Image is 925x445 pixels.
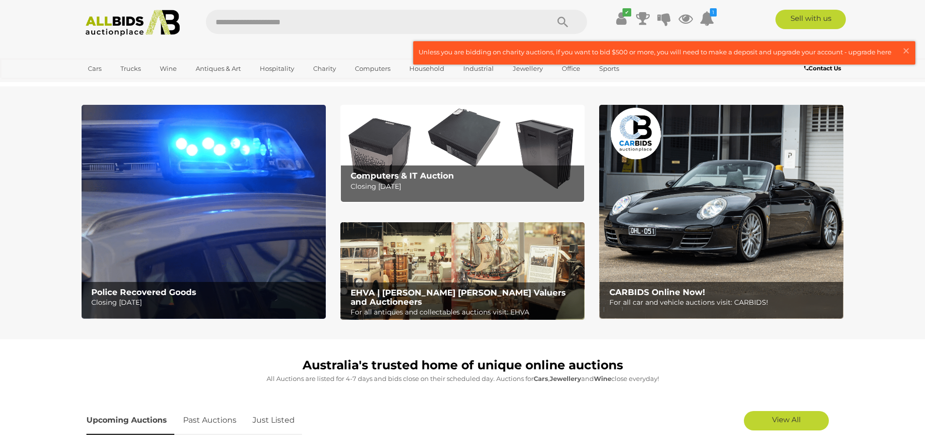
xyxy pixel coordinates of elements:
[80,10,185,36] img: Allbids.com.au
[349,61,397,77] a: Computers
[593,61,625,77] a: Sports
[82,61,108,77] a: Cars
[351,288,566,307] b: EHVA | [PERSON_NAME] [PERSON_NAME] Valuers and Auctioneers
[550,375,581,382] strong: Jewellery
[91,297,320,309] p: Closing [DATE]
[594,375,611,382] strong: Wine
[599,105,843,319] a: CARBIDS Online Now! CARBIDS Online Now! For all car and vehicle auctions visit: CARBIDS!
[710,8,717,16] i: 1
[189,61,247,77] a: Antiques & Art
[245,406,302,435] a: Just Listed
[340,105,585,202] a: Computers & IT Auction Computers & IT Auction Closing [DATE]
[82,77,163,93] a: [GEOGRAPHIC_DATA]
[253,61,301,77] a: Hospitality
[82,105,326,319] a: Police Recovered Goods Police Recovered Goods Closing [DATE]
[599,105,843,319] img: CARBIDS Online Now!
[614,10,629,27] a: ✔
[82,105,326,319] img: Police Recovered Goods
[609,287,705,297] b: CARBIDS Online Now!
[86,359,839,372] h1: Australia's trusted home of unique online auctions
[538,10,587,34] button: Search
[86,406,174,435] a: Upcoming Auctions
[340,222,585,320] img: EHVA | Evans Hastings Valuers and Auctioneers
[534,375,548,382] strong: Cars
[804,63,843,74] a: Contact Us
[86,373,839,384] p: All Auctions are listed for 4-7 days and bids close on their scheduled day. Auctions for , and cl...
[91,287,196,297] b: Police Recovered Goods
[351,171,454,181] b: Computers & IT Auction
[622,8,631,16] i: ✔
[902,41,910,60] span: ×
[351,181,579,193] p: Closing [DATE]
[700,10,714,27] a: 1
[609,297,838,309] p: For all car and vehicle auctions visit: CARBIDS!
[351,306,579,318] p: For all antiques and collectables auctions visit: EHVA
[555,61,587,77] a: Office
[772,415,801,424] span: View All
[804,65,841,72] b: Contact Us
[307,61,342,77] a: Charity
[457,61,500,77] a: Industrial
[775,10,846,29] a: Sell with us
[403,61,451,77] a: Household
[153,61,183,77] a: Wine
[744,411,829,430] a: View All
[506,61,549,77] a: Jewellery
[340,222,585,320] a: EHVA | Evans Hastings Valuers and Auctioneers EHVA | [PERSON_NAME] [PERSON_NAME] Valuers and Auct...
[114,61,147,77] a: Trucks
[176,406,244,435] a: Past Auctions
[340,105,585,202] img: Computers & IT Auction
